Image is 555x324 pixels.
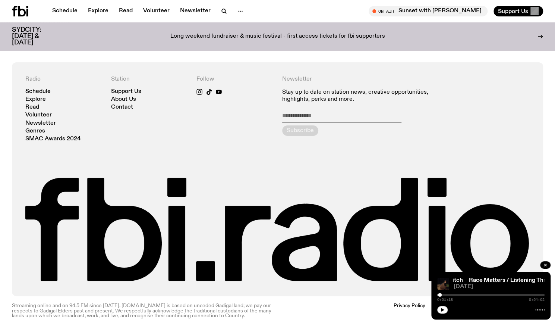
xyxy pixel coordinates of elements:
button: Subscribe [282,125,318,136]
p: Streaming online and on 94.5 FM since [DATE]. [DOMAIN_NAME] is based on unceded Gadigal land; we ... [12,303,273,318]
h3: SYDCITY: [DATE] & [DATE] [12,27,60,46]
a: SMAC Awards 2024 [25,136,81,142]
p: Long weekend fundraiser & music festival - first access tickets for fbi supporters [170,33,385,40]
a: Read [114,6,137,16]
button: Support Us [493,6,543,16]
h4: Radio [25,76,102,83]
a: Read [25,105,39,110]
h4: Follow [196,76,273,83]
a: Race Matters / Listening Through Glitch [355,277,463,283]
a: Schedule [48,6,82,16]
img: Fetle crouches in a park at night. They are wearing a long brown garment and looking solemnly int... [437,278,449,290]
a: Genres [25,128,45,134]
button: On AirSunset with [PERSON_NAME] [369,6,488,16]
span: Support Us [498,8,528,15]
a: Volunteer [25,112,52,118]
a: About Us [111,97,136,102]
span: 0:54:02 [529,298,545,302]
a: Volunteer [139,6,174,16]
span: [DATE] [454,284,545,290]
span: 0:01:18 [437,298,453,302]
p: Stay up to date on station news, creative opportunities, highlights, perks and more. [282,89,444,103]
h4: Station [111,76,188,83]
a: Explore [83,6,113,16]
a: Support Us [111,89,141,94]
a: Explore [25,97,46,102]
h4: Newsletter [282,76,444,83]
a: Contact [111,105,133,110]
a: Newsletter [176,6,215,16]
a: Privacy Policy [394,303,425,318]
a: Schedule [25,89,51,94]
a: Newsletter [25,121,56,126]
